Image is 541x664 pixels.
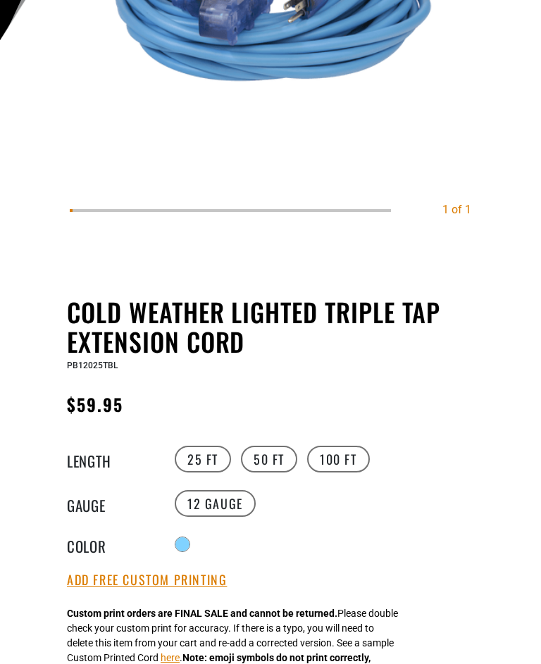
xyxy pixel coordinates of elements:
legend: Color [67,535,137,553]
label: 100 FT [307,446,370,472]
label: 12 Gauge [175,490,256,517]
div: 1 of 1 [442,201,471,218]
legend: Gauge [67,494,137,513]
button: Add Free Custom Printing [67,572,227,588]
legend: Length [67,450,137,468]
span: $59.95 [67,391,123,417]
label: 25 FT [175,446,231,472]
label: 50 FT [241,446,297,472]
strong: Custom print orders are FINAL SALE and cannot be returned. [67,608,337,619]
h1: Cold Weather Lighted Triple Tap Extension Cord [67,297,530,356]
span: PB12025TBL [67,361,118,370]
